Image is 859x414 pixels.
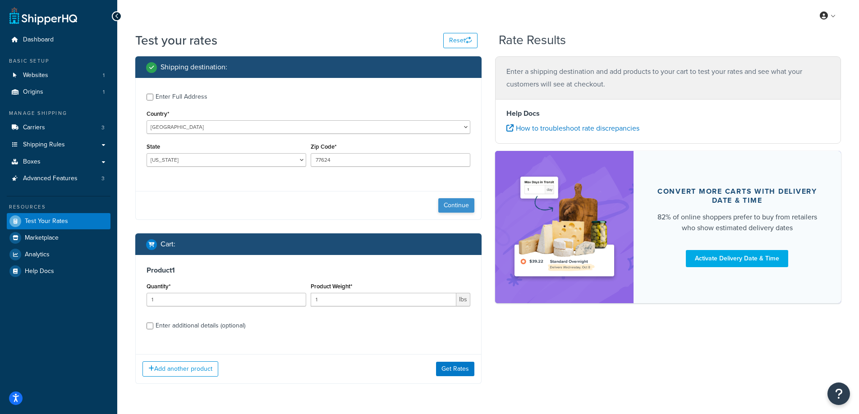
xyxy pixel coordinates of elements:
a: Dashboard [7,32,110,48]
a: Test Your Rates [7,213,110,229]
button: Add another product [142,361,218,377]
label: Country* [147,110,169,117]
li: Advanced Features [7,170,110,187]
a: Activate Delivery Date & Time [686,250,788,267]
div: Convert more carts with delivery date & time [655,187,820,205]
label: State [147,143,160,150]
a: Marketplace [7,230,110,246]
input: 0.00 [311,293,456,306]
a: Analytics [7,246,110,263]
div: Basic Setup [7,57,110,65]
label: Quantity* [147,283,170,290]
span: Advanced Features [23,175,78,182]
a: Websites1 [7,67,110,84]
input: Enter Full Address [147,94,153,100]
li: Carriers [7,119,110,136]
a: Carriers3 [7,119,110,136]
span: 3 [101,124,105,132]
span: Websites [23,72,48,79]
span: Origins [23,88,43,96]
h2: Rate Results [499,33,566,47]
p: Enter a shipping destination and add products to your cart to test your rates and see what your c... [506,65,830,91]
span: Boxes [23,158,41,166]
a: Advanced Features3 [7,170,110,187]
span: Help Docs [25,268,54,275]
button: Reset [443,33,478,48]
li: Websites [7,67,110,84]
div: 82% of online shoppers prefer to buy from retailers who show estimated delivery dates [655,212,820,233]
h3: Product 1 [147,266,470,275]
span: Carriers [23,124,45,132]
span: Analytics [25,251,50,259]
a: Origins1 [7,84,110,100]
button: Continue [438,198,474,213]
span: 3 [101,175,105,182]
span: Shipping Rules [23,141,65,149]
input: 0 [147,293,306,306]
div: Resources [7,203,110,211]
a: Help Docs [7,263,110,279]
input: Enter additional details (optional) [147,323,153,329]
span: lbs [456,293,470,306]
a: Shipping Rules [7,136,110,153]
h2: Shipping destination : [161,63,227,71]
label: Zip Code* [311,143,336,150]
span: 1 [103,88,105,96]
span: Marketplace [25,234,59,242]
div: Enter Full Address [156,91,207,103]
div: Enter additional details (optional) [156,319,245,332]
span: Test Your Rates [25,218,68,225]
label: Product Weight* [311,283,352,290]
h4: Help Docs [506,108,830,119]
h2: Cart : [161,240,175,248]
button: Get Rates [436,362,474,376]
div: Manage Shipping [7,109,110,117]
span: 1 [103,72,105,79]
a: Boxes [7,154,110,170]
img: feature-image-ddt-36eae7f7280da8017bfb280eaccd9c446f90b1fe08728e4019434db127062ab4.png [509,164,620,290]
span: Dashboard [23,36,54,44]
li: Origins [7,84,110,100]
h1: Test your rates [135,32,217,49]
a: How to troubleshoot rate discrepancies [506,123,639,133]
button: Open Resource Center [827,382,850,405]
